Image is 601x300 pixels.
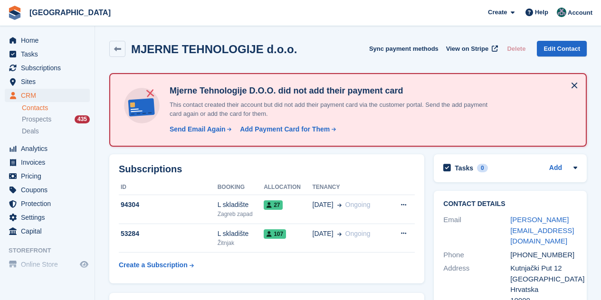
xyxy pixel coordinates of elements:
span: Tasks [21,47,78,61]
a: menu [5,211,90,224]
a: Prospects 435 [22,114,90,124]
a: menu [5,47,90,61]
h2: Tasks [455,164,473,172]
span: Storefront [9,246,95,255]
span: 27 [264,200,283,210]
p: This contact created their account but did not add their payment card via the customer portal. Se... [166,100,498,119]
th: ID [119,180,218,195]
a: [GEOGRAPHIC_DATA] [26,5,114,20]
span: Protection [21,197,78,210]
span: 107 [264,229,286,239]
div: L skladište [218,200,264,210]
th: Tenancy [313,180,389,195]
div: Kutnjački Put 12 [510,263,577,274]
button: Delete [503,41,529,56]
a: Create a Subscription [119,256,194,274]
div: L skladište [218,229,264,239]
span: Sites [21,75,78,88]
span: Analytics [21,142,78,155]
a: View on Stripe [442,41,500,56]
div: Add Payment Card for Them [240,124,330,134]
span: Home [21,34,78,47]
div: [GEOGRAPHIC_DATA] [510,274,577,285]
div: 435 [75,115,90,123]
span: Invoices [21,156,78,169]
div: [PHONE_NUMBER] [510,250,577,261]
span: Ongoing [345,201,371,208]
h4: Mjerne Tehnologije D.O.O. did not add their payment card [166,85,498,96]
a: menu [5,61,90,75]
span: Capital [21,225,78,238]
a: menu [5,169,90,183]
span: Prospects [22,115,51,124]
span: Help [535,8,548,17]
span: Settings [21,211,78,224]
div: 94304 [119,200,218,210]
span: [DATE] [313,229,334,239]
div: Send Email Again [170,124,226,134]
span: Coupons [21,183,78,197]
a: menu [5,156,90,169]
a: menu [5,34,90,47]
span: Deals [22,127,39,136]
a: Edit Contact [537,41,587,56]
a: [PERSON_NAME][EMAIL_ADDRESS][DOMAIN_NAME] [510,216,574,245]
th: Allocation [264,180,312,195]
span: Online Store [21,258,78,271]
h2: MJERNE TEHNOLOGIJE d.o.o. [131,43,297,56]
button: Sync payment methods [369,41,439,56]
a: Deals [22,126,90,136]
a: menu [5,75,90,88]
span: View on Stripe [446,44,488,54]
span: Ongoing [345,230,371,237]
img: no-card-linked-e7822e413c904bf8b177c4d89f31251c4716f9871600ec3ca5bfc59e148c83f4.svg [122,85,162,126]
h2: Subscriptions [119,164,415,175]
span: Create [488,8,507,17]
span: [DATE] [313,200,334,210]
a: Add Payment Card for Them [236,124,337,134]
span: Pricing [21,169,78,183]
div: Žitnjak [218,239,264,247]
h2: Contact Details [443,200,577,208]
a: Contacts [22,103,90,112]
img: stora-icon-8386f47178a22dfd0bd8f6a31ec36ba5ce8667c1dd55bd0f319d3a0aa187defe.svg [8,6,22,20]
span: CRM [21,89,78,102]
th: Booking [218,180,264,195]
a: Preview store [78,259,90,270]
a: menu [5,142,90,155]
div: Hrvatska [510,284,577,295]
a: menu [5,225,90,238]
div: Email [443,215,510,247]
a: Add [549,163,562,174]
div: Phone [443,250,510,261]
a: menu [5,89,90,102]
div: Zagreb zapad [218,210,264,218]
div: Create a Subscription [119,260,188,270]
span: Account [568,8,592,18]
a: menu [5,183,90,197]
img: Željko Gobac [557,8,566,17]
a: menu [5,258,90,271]
div: 0 [477,164,488,172]
div: 53284 [119,229,218,239]
a: menu [5,197,90,210]
span: Subscriptions [21,61,78,75]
